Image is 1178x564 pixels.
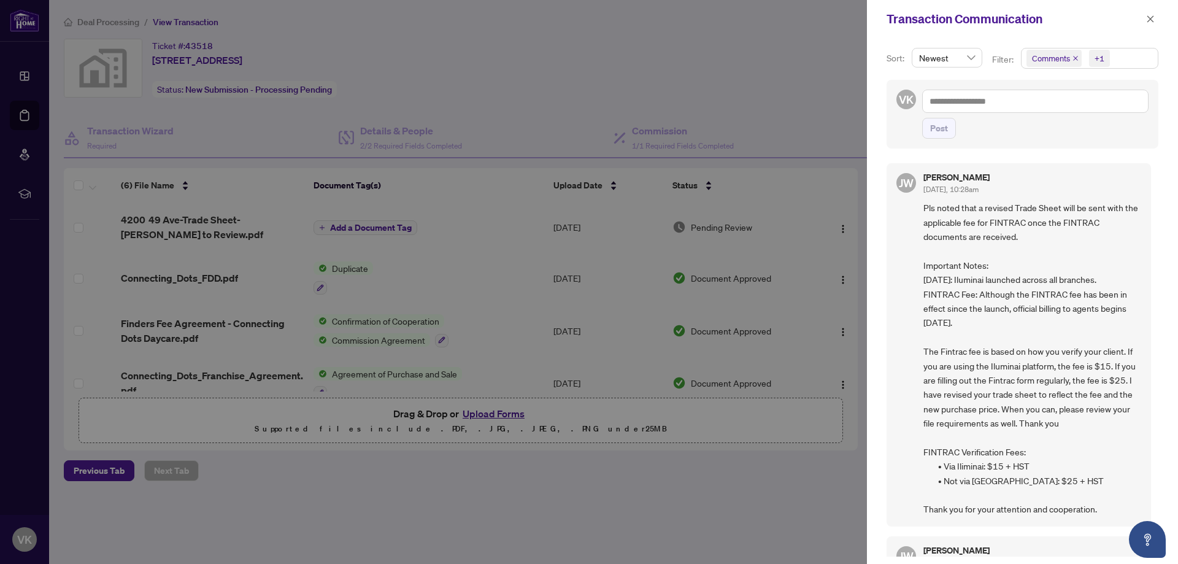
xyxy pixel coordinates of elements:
[899,174,914,191] span: JW
[887,10,1142,28] div: Transaction Communication
[887,52,907,65] p: Sort:
[1129,521,1166,558] button: Open asap
[1072,55,1079,61] span: close
[923,173,990,182] h5: [PERSON_NAME]
[992,53,1015,66] p: Filter:
[923,546,990,555] h5: [PERSON_NAME]
[1146,15,1155,23] span: close
[923,185,979,194] span: [DATE], 10:28am
[1095,52,1104,64] div: +1
[899,91,914,108] span: VK
[1026,50,1082,67] span: Comments
[919,48,975,67] span: Newest
[922,118,956,139] button: Post
[1032,52,1070,64] span: Comments
[923,201,1141,516] span: Pls noted that a revised Trade Sheet will be sent with the applicable fee for FINTRAC once the FI...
